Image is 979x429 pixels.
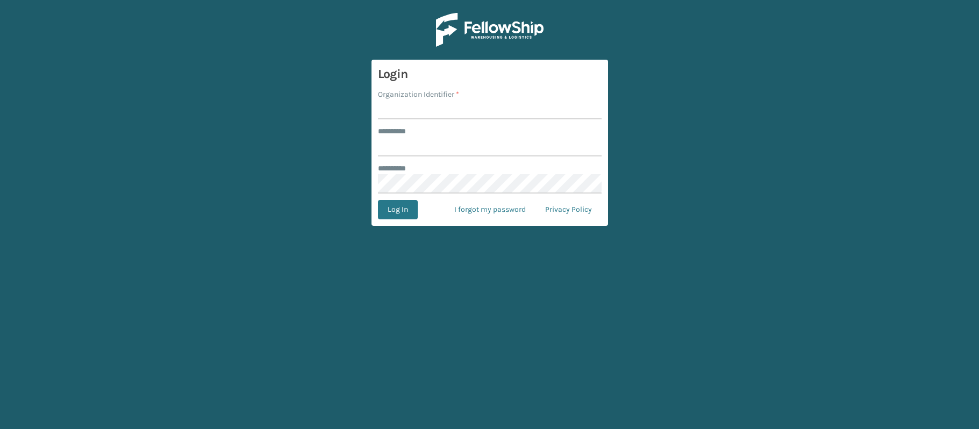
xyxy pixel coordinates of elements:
[436,13,544,47] img: Logo
[445,200,535,219] a: I forgot my password
[378,66,602,82] h3: Login
[378,200,418,219] button: Log In
[535,200,602,219] a: Privacy Policy
[378,89,459,100] label: Organization Identifier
